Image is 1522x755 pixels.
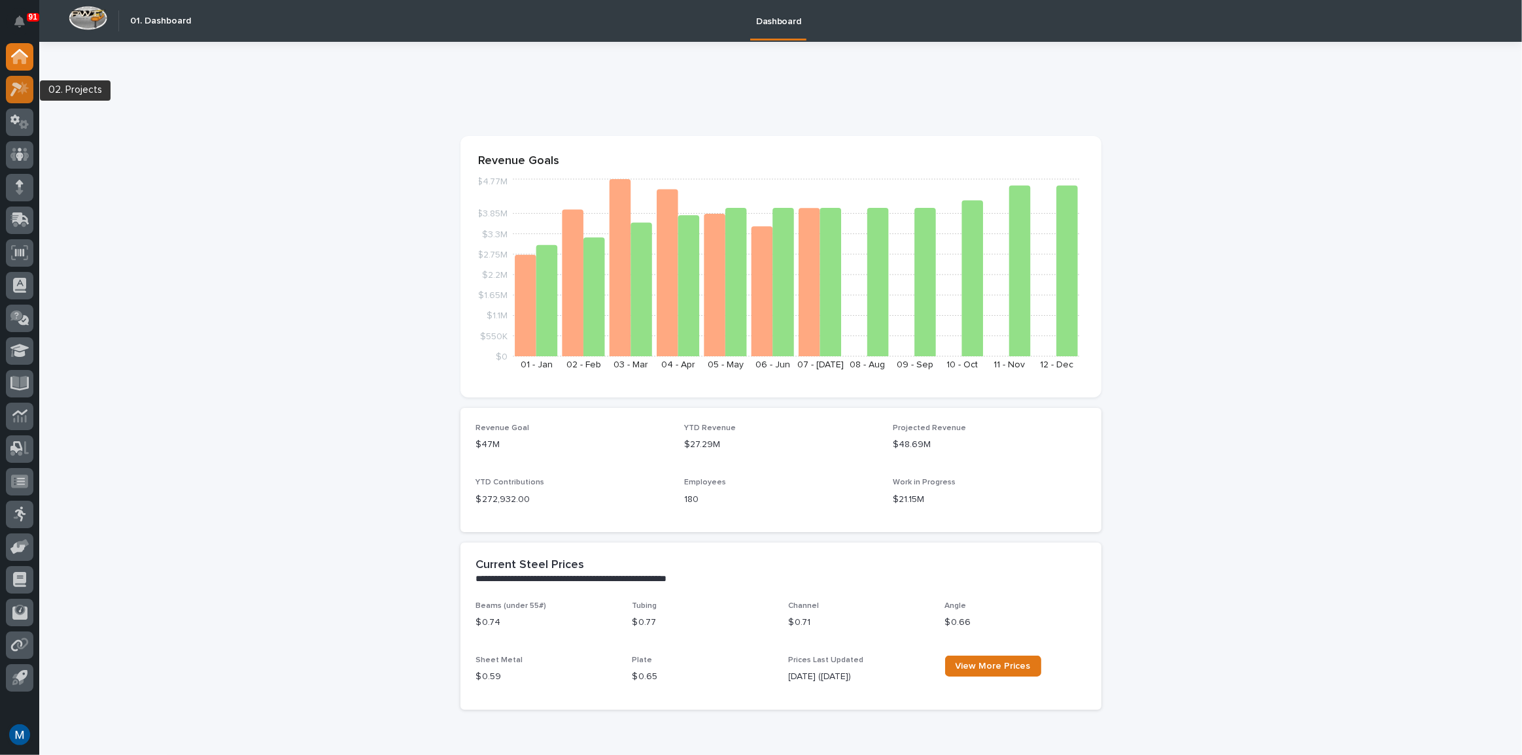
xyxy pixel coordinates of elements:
[945,602,967,610] span: Angle
[487,312,508,321] tspan: $1.1M
[708,360,744,369] text: 05 - May
[130,16,191,27] h2: 01. Dashboard
[6,721,33,748] button: users-avatar
[684,493,877,507] p: 180
[478,292,508,301] tspan: $1.65M
[684,478,726,486] span: Employees
[496,352,508,361] tspan: $0
[476,438,669,452] p: $47M
[945,616,1086,629] p: $ 0.66
[994,360,1025,369] text: 11 - Nov
[476,478,545,486] span: YTD Contributions
[476,670,617,684] p: $ 0.59
[945,656,1041,677] a: View More Prices
[789,670,929,684] p: [DATE] ([DATE])
[684,424,736,432] span: YTD Revenue
[566,360,601,369] text: 02 - Feb
[946,360,978,369] text: 10 - Oct
[789,656,864,664] span: Prices Last Updated
[661,360,695,369] text: 04 - Apr
[893,424,966,432] span: Projected Revenue
[69,6,107,30] img: Workspace Logo
[632,656,653,664] span: Plate
[1040,360,1073,369] text: 12 - Dec
[893,478,956,486] span: Work in Progress
[850,360,885,369] text: 08 - Aug
[476,616,617,629] p: $ 0.74
[476,493,669,507] p: $ 272,932.00
[896,360,933,369] text: 09 - Sep
[632,616,773,629] p: $ 0.77
[893,438,1086,452] p: $48.69M
[482,230,508,239] tspan: $3.3M
[789,616,929,629] p: $ 0.71
[797,360,843,369] text: 07 - [DATE]
[476,602,547,610] span: Beams (under 55#)
[956,662,1031,671] span: View More Prices
[755,360,790,369] text: 06 - Jun
[632,670,773,684] p: $ 0.65
[477,178,508,187] tspan: $4.77M
[893,493,1086,507] p: $21.15M
[16,16,33,37] div: Notifications91
[476,558,585,573] h2: Current Steel Prices
[789,602,820,610] span: Channel
[482,271,508,280] tspan: $2.2M
[29,12,37,22] p: 91
[520,360,552,369] text: 01 - Jan
[684,438,877,452] p: $27.29M
[6,8,33,35] button: Notifications
[477,250,508,260] tspan: $2.75M
[632,602,657,610] span: Tubing
[476,424,530,432] span: Revenue Goal
[480,332,508,341] tspan: $550K
[476,656,523,664] span: Sheet Metal
[479,154,1083,169] p: Revenue Goals
[477,210,508,219] tspan: $3.85M
[614,360,648,369] text: 03 - Mar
